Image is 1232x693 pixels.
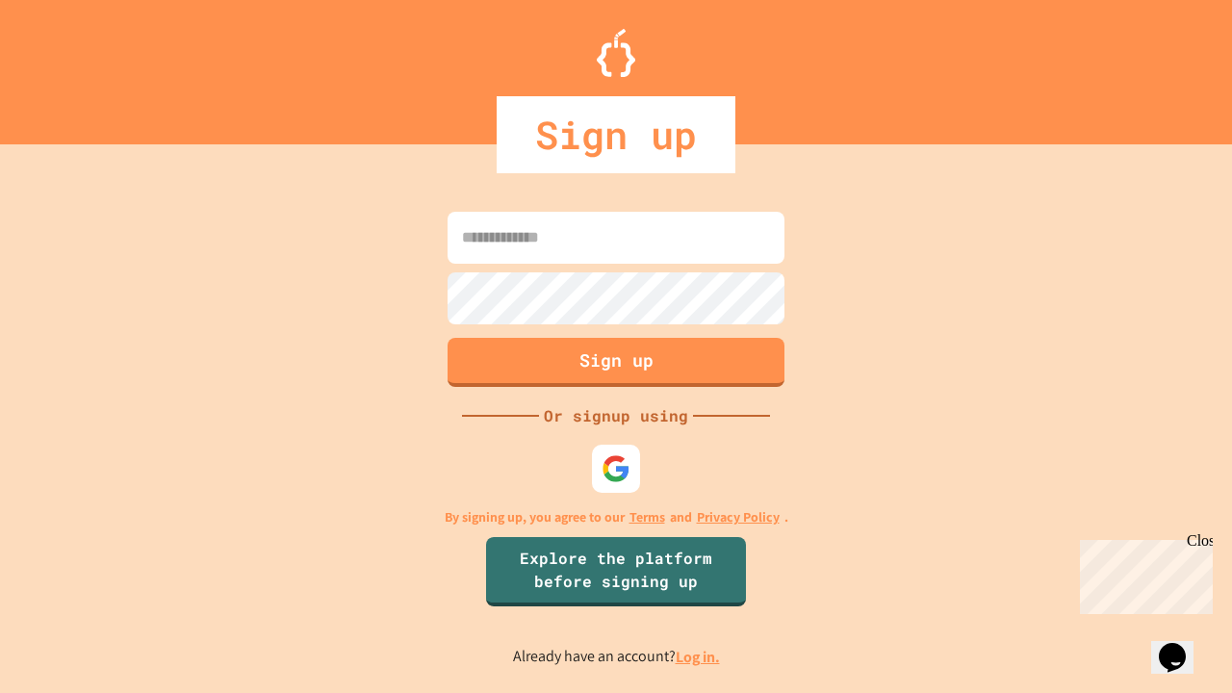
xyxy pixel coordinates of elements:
[1072,532,1213,614] iframe: chat widget
[676,647,720,667] a: Log in.
[486,537,746,606] a: Explore the platform before signing up
[445,507,788,527] p: By signing up, you agree to our and .
[597,29,635,77] img: Logo.svg
[8,8,133,122] div: Chat with us now!Close
[697,507,780,527] a: Privacy Policy
[629,507,665,527] a: Terms
[497,96,735,173] div: Sign up
[1151,616,1213,674] iframe: chat widget
[539,404,693,427] div: Or signup using
[448,338,784,387] button: Sign up
[513,645,720,669] p: Already have an account?
[602,454,630,483] img: google-icon.svg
